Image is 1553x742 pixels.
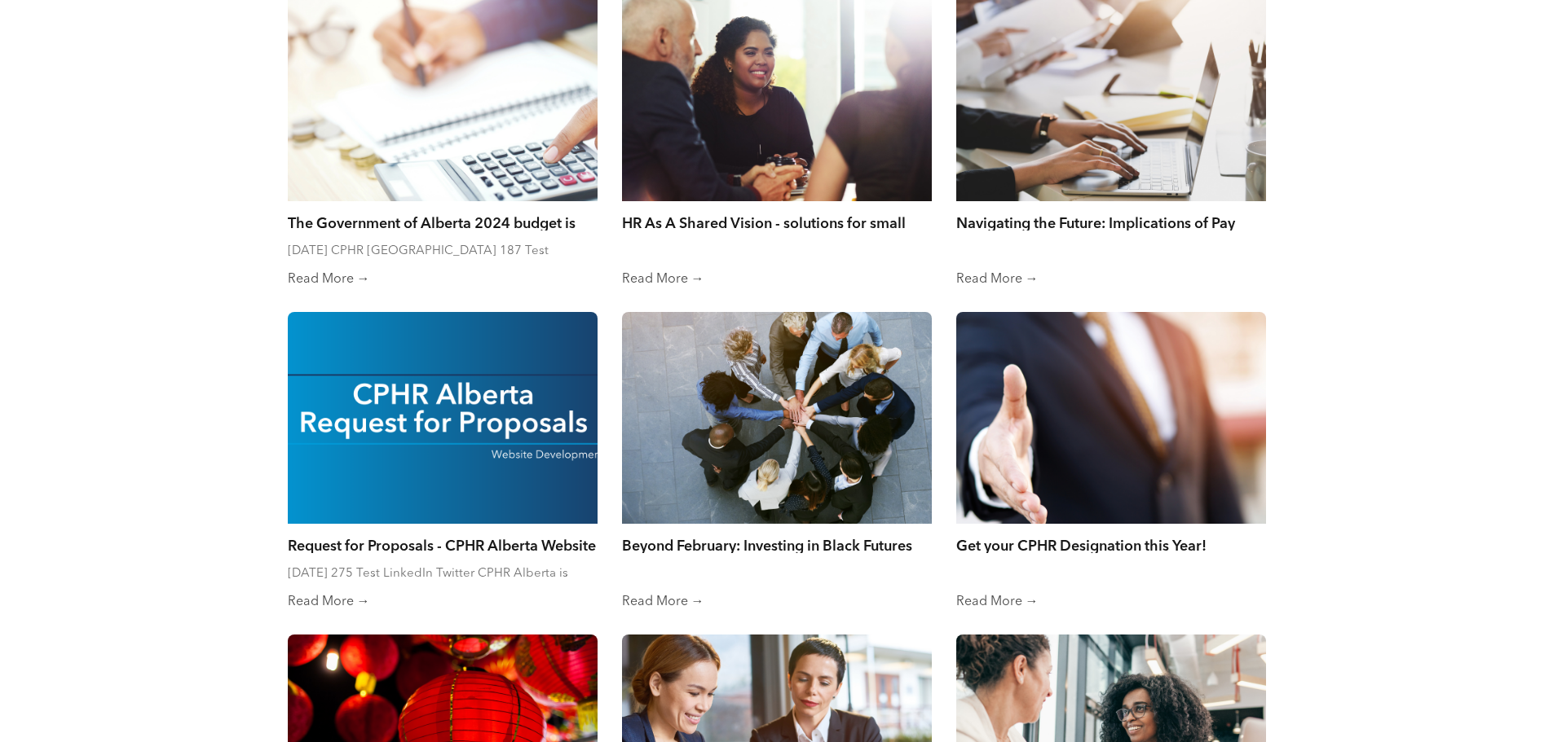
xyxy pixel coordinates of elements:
[956,213,1266,231] a: Navigating the Future: Implications of Pay Equity Legislation for HR Professionals in [GEOGRAPHIC...
[956,594,1266,610] a: Read More →
[288,271,598,288] a: Read More →
[622,594,932,610] a: Read More →
[288,312,598,524] a: A blue sign that says cphr alberta request for proposals
[622,271,932,288] a: Read More →
[288,565,598,582] div: [DATE] 275 Test LinkedIn Twitter CPHR Alberta is issuing a request for proposals for the services...
[956,271,1266,288] a: Read More →
[956,536,1266,554] a: Get your CPHR Designation this Year!
[288,536,598,554] a: Request for Proposals - CPHR Alberta Website
[622,213,932,231] a: HR As A Shared Vision - solutions for small business HR needs
[288,213,598,231] a: The Government of Alberta 2024 budget is now available, how does this impact our profession?
[622,312,932,524] a: A group of people are putting their hands together in a circle.
[956,312,1266,524] a: A man in a suit and tie is reaching out his hand to shake someone 's hand.
[622,536,932,554] a: Beyond February: Investing in Black Futures Beyond [DATE]
[288,594,598,610] a: Read More →
[288,243,598,259] div: [DATE] CPHR [GEOGRAPHIC_DATA] 187 Test LinkedIn Twitter The Government of Alberta’s 2024 budget s...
